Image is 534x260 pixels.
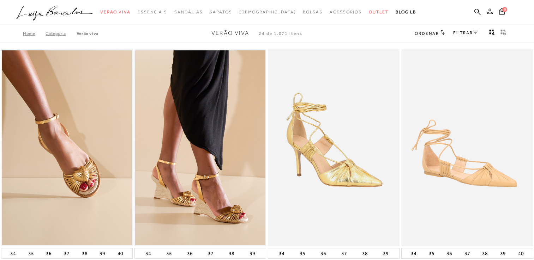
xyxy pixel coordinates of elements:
[164,248,174,258] button: 35
[269,50,399,246] a: SCARPIN SALTO ALTO EM METALIZADO OURO COM AMARRAÇÃO SCARPIN SALTO ALTO EM METALIZADO OURO COM AMA...
[427,248,437,258] button: 35
[174,10,203,14] span: Sandálias
[100,6,131,19] a: noSubCategoriesText
[2,50,132,246] a: RASTEIRA OURO COM SOLADO EM JUTÁ RASTEIRA OURO COM SOLADO EM JUTÁ
[247,248,257,258] button: 39
[138,6,167,19] a: noSubCategoriesText
[80,248,90,258] button: 38
[259,31,302,36] span: 24 de 1.071 itens
[369,10,389,14] span: Outlet
[330,6,362,19] a: noSubCategoriesText
[480,248,490,258] button: 38
[330,10,362,14] span: Acessórios
[44,248,54,258] button: 36
[206,248,216,258] button: 37
[402,50,532,246] img: SAPATILHA EM COURO BEGE AREIA COM AMARRAÇÃO
[46,31,76,36] a: Categoria
[174,6,203,19] a: noSubCategoriesText
[23,31,46,36] a: Home
[62,248,72,258] button: 37
[318,248,328,258] button: 36
[210,6,232,19] a: noSubCategoriesText
[487,29,497,38] button: Mostrar 4 produtos por linha
[409,248,419,258] button: 34
[138,10,167,14] span: Essenciais
[303,10,323,14] span: Bolsas
[396,6,416,19] a: BLOG LB
[210,10,232,14] span: Sapatos
[8,248,18,258] button: 34
[516,248,526,258] button: 40
[402,50,532,246] a: SAPATILHA EM COURO BEGE AREIA COM AMARRAÇÃO SAPATILHA EM COURO BEGE AREIA COM AMARRAÇÃO
[115,248,125,258] button: 40
[2,50,132,246] img: RASTEIRA OURO COM SOLADO EM JUTÁ
[135,50,265,246] a: SANDÁLIA ANABELA OURO COM SALTO ALTO EM JUTA SANDÁLIA ANABELA OURO COM SALTO ALTO EM JUTA
[360,248,370,258] button: 38
[185,248,195,258] button: 36
[135,50,265,246] img: SANDÁLIA ANABELA OURO COM SALTO ALTO EM JUTA
[211,30,249,36] span: Verão Viva
[339,248,349,258] button: 37
[497,8,507,17] button: 0
[239,6,296,19] a: noSubCategoriesText
[462,248,472,258] button: 37
[502,7,507,12] span: 0
[298,248,307,258] button: 35
[381,248,391,258] button: 39
[444,248,454,258] button: 36
[396,10,416,14] span: BLOG LB
[303,6,323,19] a: noSubCategoriesText
[77,31,98,36] a: Verão Viva
[277,248,287,258] button: 34
[143,248,153,258] button: 34
[415,31,439,36] span: Ordenar
[498,248,508,258] button: 39
[239,10,296,14] span: [DEMOGRAPHIC_DATA]
[97,248,107,258] button: 39
[100,10,131,14] span: Verão Viva
[269,50,399,246] img: SCARPIN SALTO ALTO EM METALIZADO OURO COM AMARRAÇÃO
[26,248,36,258] button: 35
[498,29,508,38] button: gridText6Desc
[227,248,236,258] button: 38
[369,6,389,19] a: noSubCategoriesText
[453,30,478,35] a: FILTRAR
